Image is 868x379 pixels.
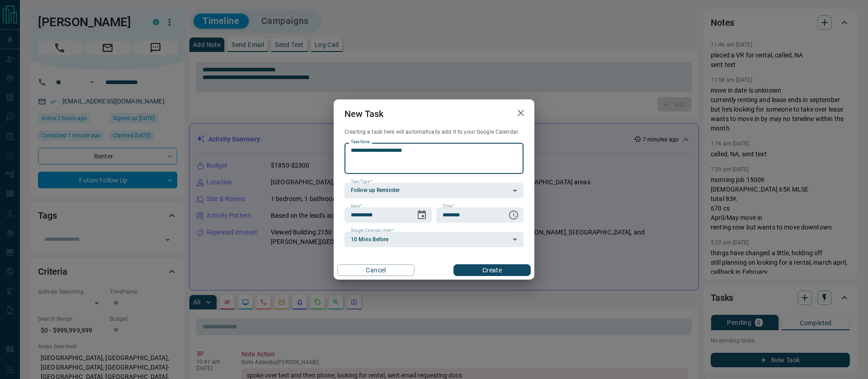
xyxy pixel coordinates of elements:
label: Time [443,203,454,209]
p: Creating a task here will automatically add it to your Google Calendar. [344,128,524,136]
label: Google Calendar Alert [351,228,394,234]
label: Task Type [351,179,372,185]
button: Create [453,264,531,276]
h2: New Task [334,99,394,128]
button: Choose time, selected time is 11:00 AM [505,206,523,224]
label: Task Note [351,139,369,145]
label: Date [351,203,362,209]
div: 10 Mins Before [344,232,524,247]
button: Cancel [337,264,415,276]
div: Follow up Reminder [344,183,524,198]
button: Choose date, selected date is Aug 22, 2025 [413,206,431,224]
